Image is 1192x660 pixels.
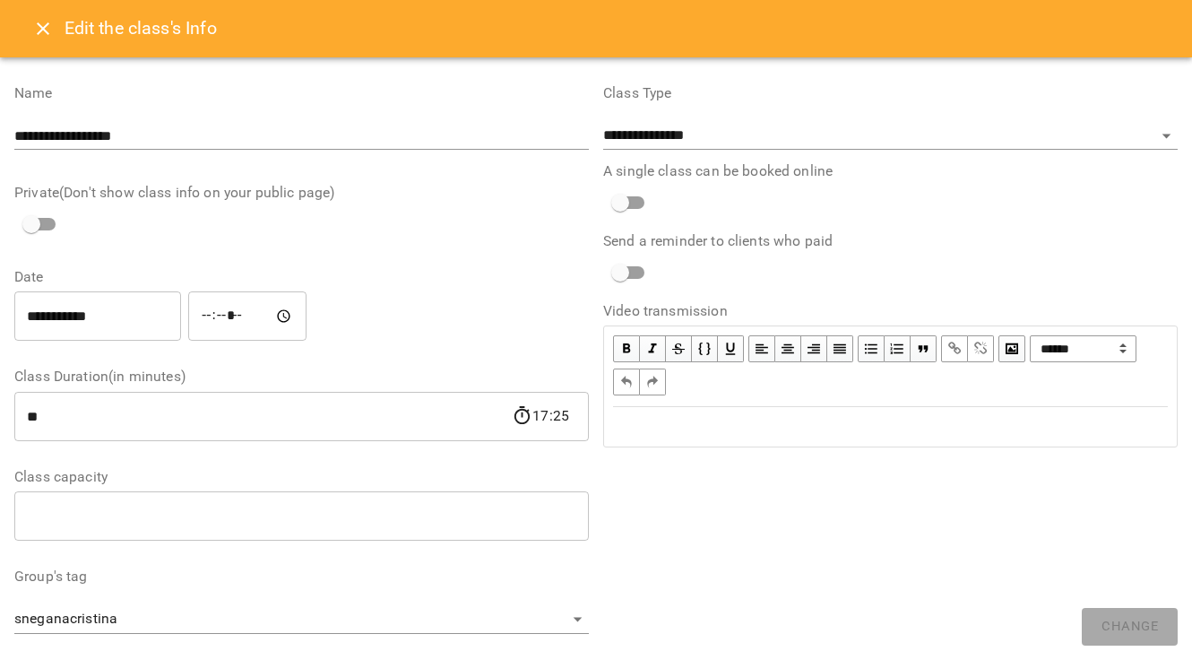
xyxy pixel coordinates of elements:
[613,335,640,362] button: Bold
[14,186,589,200] label: Private(Don't show class info on your public page)
[640,369,666,395] button: Redo
[998,335,1025,362] button: Image
[941,335,968,362] button: Link
[718,335,744,362] button: Underline
[14,369,589,384] label: Class Duration(in minutes)
[968,335,994,362] button: Remove Link
[14,605,589,634] div: sneganacristina
[748,335,775,362] button: Align Left
[14,569,589,584] label: Group's tag
[603,86,1178,100] label: Class Type
[605,408,1176,446] div: Edit text
[858,335,885,362] button: UL
[801,335,827,362] button: Align Right
[692,335,718,362] button: Monospace
[775,335,801,362] button: Align Center
[1030,335,1136,362] span: Normal
[14,86,589,100] label: Name
[603,164,1178,178] label: A single class can be booked online
[603,304,1178,318] label: Video transmission
[1030,335,1136,362] select: Block type
[885,335,911,362] button: OL
[14,270,589,284] label: Date
[666,335,692,362] button: Strikethrough
[911,335,937,362] button: Blockquote
[603,234,1178,248] label: Send a reminder to clients who paid
[827,335,853,362] button: Align Justify
[613,369,640,395] button: Undo
[22,7,65,50] button: Close
[14,470,589,484] label: Class capacity
[640,335,666,362] button: Italic
[65,14,217,42] h6: Edit the class's Info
